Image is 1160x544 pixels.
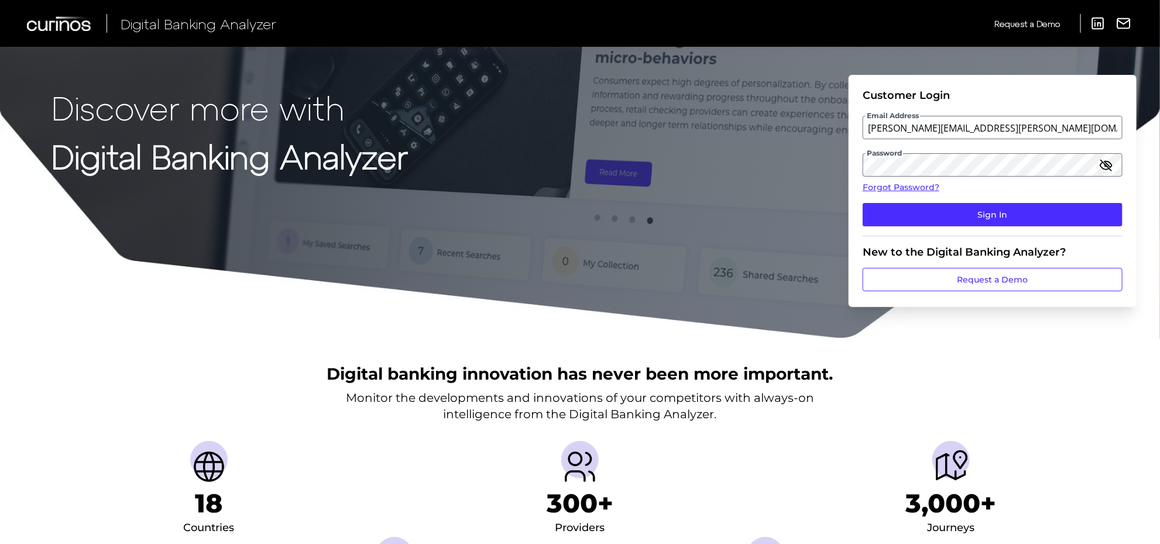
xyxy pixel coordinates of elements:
[866,149,903,158] span: Password
[190,448,228,486] img: Countries
[184,519,235,538] div: Countries
[52,89,408,126] p: Discover more with
[863,268,1123,291] a: Request a Demo
[27,16,92,31] img: Curinos
[927,519,974,538] div: Journeys
[932,448,970,486] img: Journeys
[547,488,613,519] h1: 300+
[195,488,223,519] h1: 18
[863,181,1123,194] a: Forgot Password?
[905,488,996,519] h1: 3,000+
[561,448,599,486] img: Providers
[121,15,276,32] span: Digital Banking Analyzer
[863,89,1123,102] div: Customer Login
[346,390,814,422] p: Monitor the developments and innovations of your competitors with always-on intelligence from the...
[994,14,1060,33] a: Request a Demo
[863,246,1123,259] div: New to the Digital Banking Analyzer?
[327,363,833,385] h2: Digital banking innovation has never been more important.
[52,136,408,175] strong: Digital Banking Analyzer
[866,111,920,120] span: Email Address
[863,203,1123,226] button: Sign In
[555,519,605,538] div: Providers
[994,19,1060,29] span: Request a Demo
